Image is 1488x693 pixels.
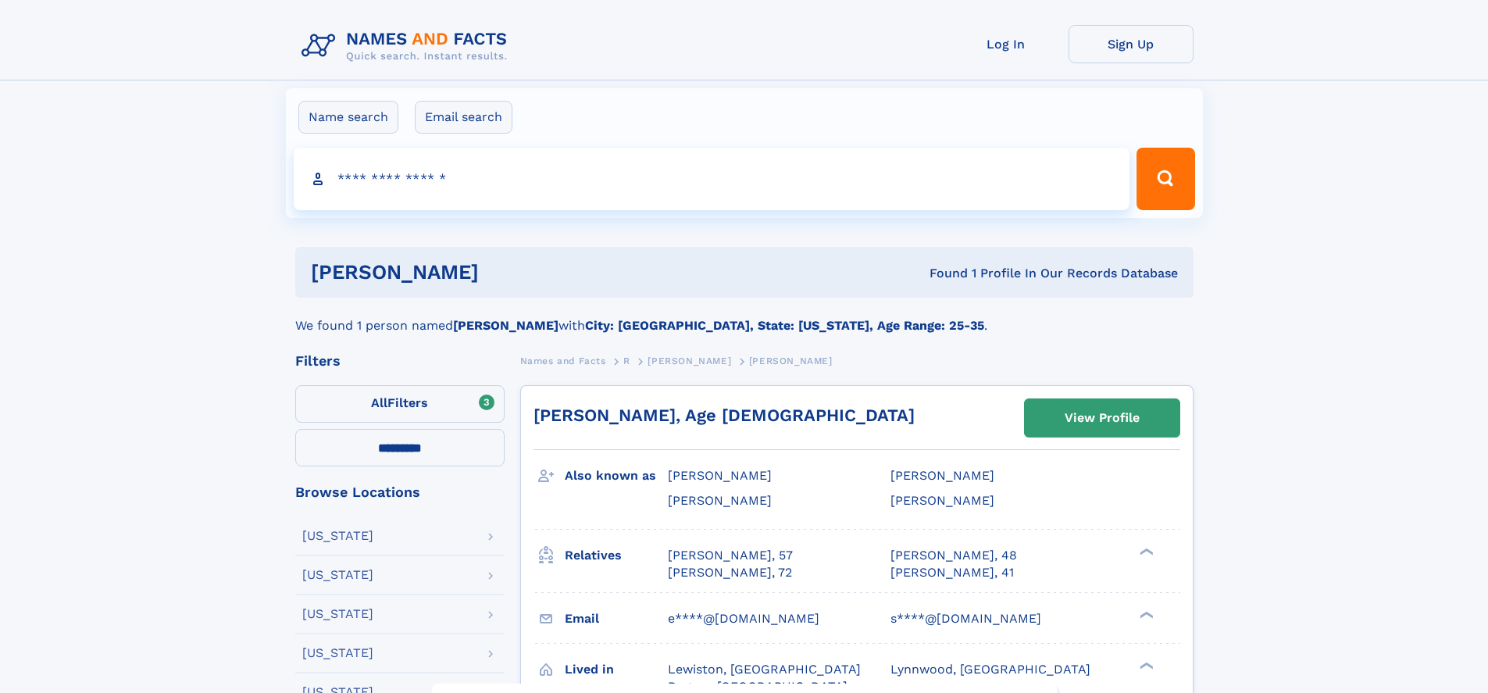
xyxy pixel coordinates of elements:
[533,405,915,425] a: [PERSON_NAME], Age [DEMOGRAPHIC_DATA]
[890,547,1017,564] a: [PERSON_NAME], 48
[302,608,373,620] div: [US_STATE]
[890,493,994,508] span: [PERSON_NAME]
[890,662,1090,677] span: Lynnwood, [GEOGRAPHIC_DATA]
[295,354,505,368] div: Filters
[520,351,606,370] a: Names and Facts
[585,318,984,333] b: City: [GEOGRAPHIC_DATA], State: [US_STATE], Age Range: 25-35
[944,25,1069,63] a: Log In
[295,25,520,67] img: Logo Names and Facts
[1065,400,1140,436] div: View Profile
[1136,660,1154,670] div: ❯
[623,351,630,370] a: R
[302,530,373,542] div: [US_STATE]
[565,605,668,632] h3: Email
[294,148,1130,210] input: search input
[302,569,373,581] div: [US_STATE]
[302,647,373,659] div: [US_STATE]
[668,662,861,677] span: Lewiston, [GEOGRAPHIC_DATA]
[1136,546,1154,556] div: ❯
[295,298,1194,335] div: We found 1 person named with .
[311,263,705,282] h1: [PERSON_NAME]
[1025,399,1179,437] a: View Profile
[415,101,512,134] label: Email search
[1069,25,1194,63] a: Sign Up
[565,656,668,683] h3: Lived in
[298,101,398,134] label: Name search
[295,485,505,499] div: Browse Locations
[1136,609,1154,620] div: ❯
[565,542,668,569] h3: Relatives
[295,385,505,423] label: Filters
[648,351,731,370] a: [PERSON_NAME]
[1137,148,1194,210] button: Search Button
[668,493,772,508] span: [PERSON_NAME]
[623,355,630,366] span: R
[890,468,994,483] span: [PERSON_NAME]
[371,395,387,410] span: All
[668,547,793,564] a: [PERSON_NAME], 57
[749,355,833,366] span: [PERSON_NAME]
[648,355,731,366] span: [PERSON_NAME]
[453,318,558,333] b: [PERSON_NAME]
[668,564,792,581] a: [PERSON_NAME], 72
[890,564,1014,581] a: [PERSON_NAME], 41
[704,265,1178,282] div: Found 1 Profile In Our Records Database
[565,463,668,489] h3: Also known as
[668,468,772,483] span: [PERSON_NAME]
